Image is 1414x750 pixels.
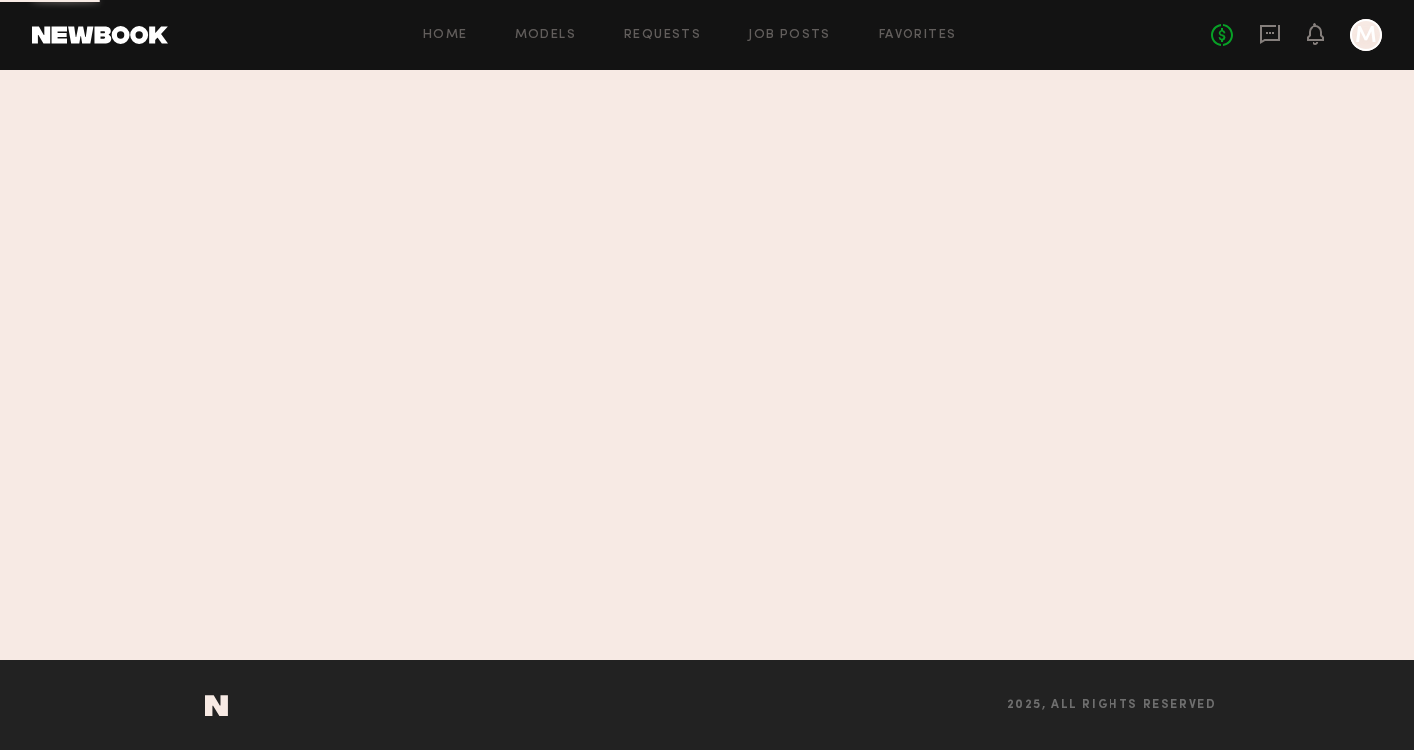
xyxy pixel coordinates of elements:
a: Home [423,29,468,42]
span: 2025, all rights reserved [1007,699,1217,712]
a: M [1350,19,1382,51]
a: Job Posts [748,29,831,42]
a: Favorites [879,29,957,42]
a: Requests [624,29,701,42]
a: Models [515,29,576,42]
